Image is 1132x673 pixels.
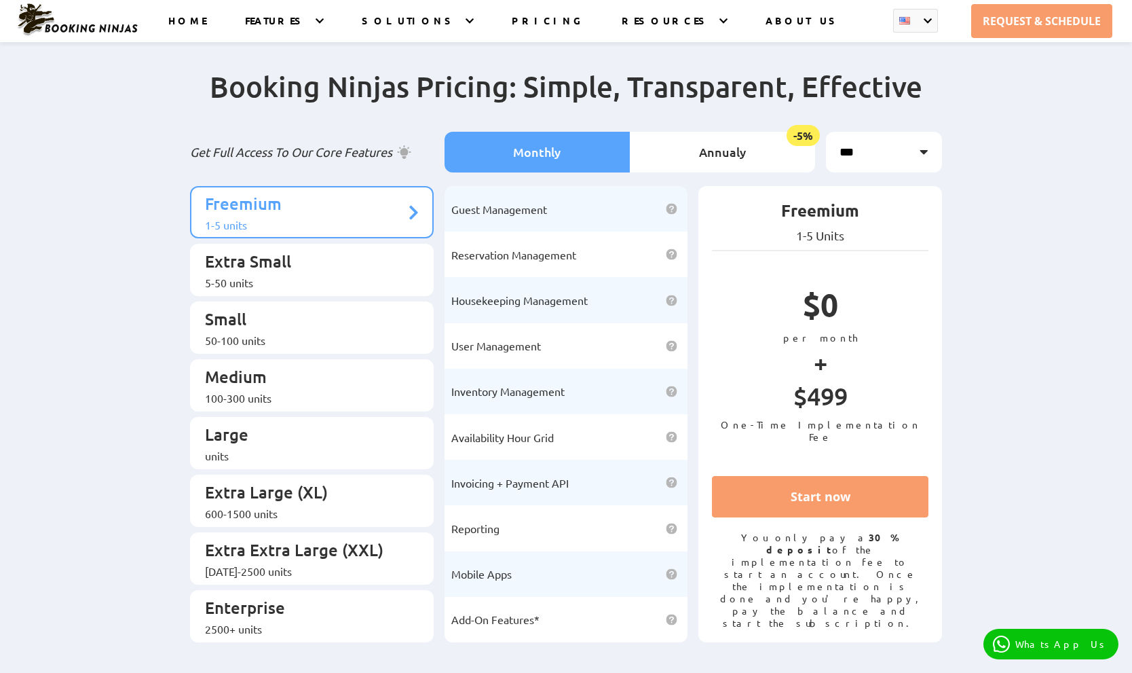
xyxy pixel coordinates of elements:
[983,629,1118,659] a: WhatsApp Us
[205,564,405,578] div: [DATE]-2500 units
[245,14,307,42] a: FEATURES
[205,276,405,289] div: 5-50 units
[666,340,677,352] img: help icon
[787,125,820,146] span: -5%
[666,431,677,443] img: help icon
[168,14,206,42] a: HOME
[205,333,405,347] div: 50-100 units
[445,132,630,172] li: Monthly
[205,366,405,391] p: Medium
[666,386,677,397] img: help icon
[362,14,457,42] a: SOLUTIONS
[712,331,928,344] p: per month
[205,507,405,520] div: 600-1500 units
[622,14,711,42] a: RESOURCES
[766,531,900,556] strong: 30% deposit
[451,248,576,261] span: Reservation Management
[451,339,541,352] span: User Management
[205,539,405,564] p: Extra Extra Large (XXL)
[712,476,928,517] a: Start now
[451,431,554,444] span: Availability Hour Grid
[512,14,583,42] a: PRICING
[712,228,928,243] p: 1-5 Units
[712,418,928,443] p: One-Time Implementation Fee
[666,203,677,215] img: help icon
[205,308,405,333] p: Small
[712,381,928,418] p: $499
[205,251,405,276] p: Extra Small
[666,477,677,488] img: help icon
[712,531,928,629] p: You only pay a of the implementation fee to start an account. Once the implementation is done and...
[1015,638,1109,650] p: WhatsApp Us
[451,613,540,626] span: Add-On Features*
[666,295,677,306] img: help icon
[666,523,677,534] img: help icon
[190,144,434,160] p: Get Full Access To Our Core Features
[451,476,569,490] span: Invoicing + Payment API
[451,202,547,216] span: Guest Management
[205,449,405,462] div: units
[205,481,405,507] p: Extra Large (XL)
[766,14,841,42] a: ABOUT US
[451,293,588,307] span: Housekeeping Management
[205,391,405,405] div: 100-300 units
[205,193,405,218] p: Freemium
[451,384,565,398] span: Inventory Management
[205,218,405,232] div: 1-5 units
[451,567,512,581] span: Mobile Apps
[666,568,677,580] img: help icon
[666,614,677,625] img: help icon
[205,622,405,636] div: 2500+ units
[451,522,499,535] span: Reporting
[205,597,405,622] p: Enterprise
[712,285,928,331] p: $0
[190,69,942,132] h2: Booking Ninjas Pricing: Simple, Transparent, Effective
[630,132,815,172] li: Annualy
[712,200,928,228] p: Freemium
[205,424,405,449] p: Large
[666,249,677,260] img: help icon
[712,344,928,381] p: +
